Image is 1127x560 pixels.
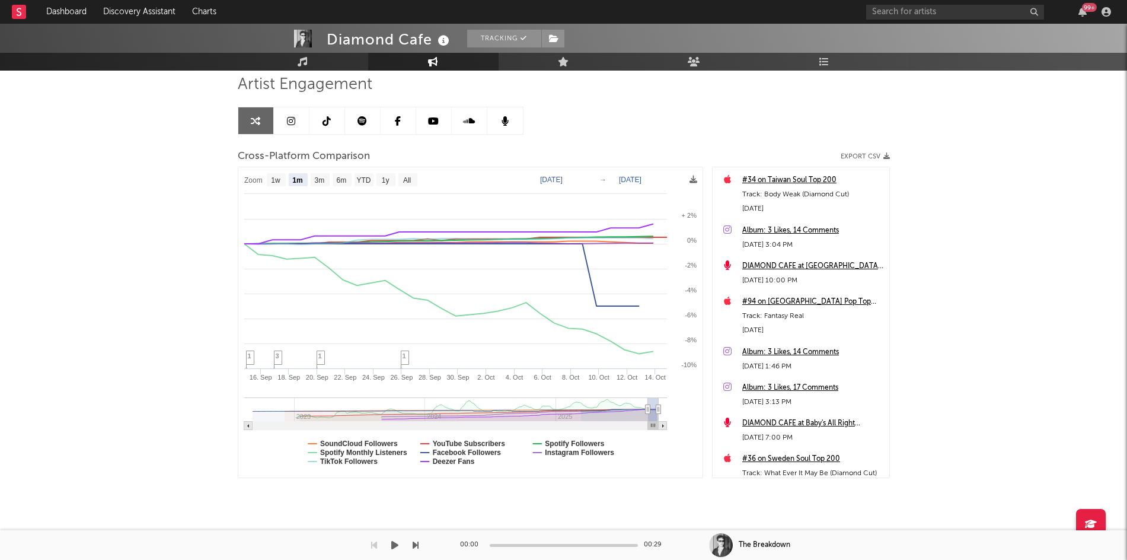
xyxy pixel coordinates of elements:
a: Album: 3 Likes, 14 Comments [742,345,883,359]
a: Album: 3 Likes, 17 Comments [742,381,883,395]
text: -6% [685,311,697,319]
div: [DATE] [742,202,883,216]
text: 2. Oct [477,374,494,381]
text: 24. Sep [362,374,384,381]
text: 1w [271,176,280,184]
div: Track: What Ever It May Be (Diamond Cut) [742,466,883,481]
text: Facebook Followers [432,448,501,457]
div: The Breakdown [739,540,790,551]
text: SoundCloud Followers [320,440,398,448]
text: 12. Oct [616,374,637,381]
text: Spotify Monthly Listeners [320,448,407,457]
div: Diamond Cafe [327,30,452,49]
span: Artist Engagement [238,78,372,92]
div: 99 + [1082,3,1097,12]
button: Export CSV [841,153,890,160]
text: YTD [356,176,371,184]
text: -8% [685,336,697,343]
div: Track: Body Weak (Diamond Cut) [742,187,883,202]
text: → [599,176,606,184]
a: Album: 3 Likes, 14 Comments [742,224,883,238]
text: 1y [381,176,389,184]
a: #94 on [GEOGRAPHIC_DATA] Pop Top 200 [742,295,883,309]
text: -2% [685,262,697,269]
div: [DATE] 10:00 PM [742,273,883,288]
button: 99+ [1078,7,1087,17]
a: #34 on Taiwan Soul Top 200 [742,173,883,187]
text: -10% [681,361,697,368]
span: 1 [248,352,251,359]
text: 4. Oct [505,374,522,381]
text: 16. Sep [249,374,272,381]
a: DIAMOND CAFE at Baby's All Right ([DATE]) [742,416,883,431]
button: Tracking [467,30,541,47]
text: Zoom [244,176,263,184]
text: 30. Sep [446,374,469,381]
text: 18. Sep [277,374,300,381]
div: [DATE] 3:04 PM [742,238,883,252]
span: 1 [403,352,406,359]
input: Search for artists [866,5,1044,20]
span: Cross-Platform Comparison [238,149,370,164]
a: #36 on Sweden Soul Top 200 [742,452,883,466]
text: 28. Sep [418,374,440,381]
div: [DATE] [742,323,883,338]
div: 00:29 [644,538,668,552]
text: + 2% [681,212,697,219]
text: Instagram Followers [545,448,614,457]
text: 14. Oct [644,374,665,381]
div: [DATE] 1:46 PM [742,359,883,374]
div: [DATE] 7:00 PM [742,431,883,445]
text: 8. Oct [561,374,579,381]
text: 22. Sep [334,374,356,381]
div: Track: Fantasy Real [742,309,883,323]
text: 20. Sep [305,374,328,381]
a: DIAMOND CAFE at [GEOGRAPHIC_DATA] ([DATE]) (CANCELLED) [742,259,883,273]
text: TikTok Followers [320,457,378,466]
span: 1 [318,352,322,359]
text: 1m [292,176,302,184]
text: 26. Sep [390,374,413,381]
div: [DATE] 3:13 PM [742,395,883,409]
text: [DATE] [619,176,641,184]
text: All [403,176,410,184]
text: Spotify Followers [545,440,604,448]
text: 6. Oct [534,374,551,381]
text: Deezer Fans [432,457,474,466]
text: 6m [336,176,346,184]
text: 0% [687,237,697,244]
text: YouTube Subscribers [432,440,505,448]
span: 3 [276,352,279,359]
text: 10. Oct [588,374,609,381]
text: -4% [685,287,697,294]
text: [DATE] [540,176,563,184]
div: 00:00 [460,538,484,552]
text: 3m [314,176,324,184]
